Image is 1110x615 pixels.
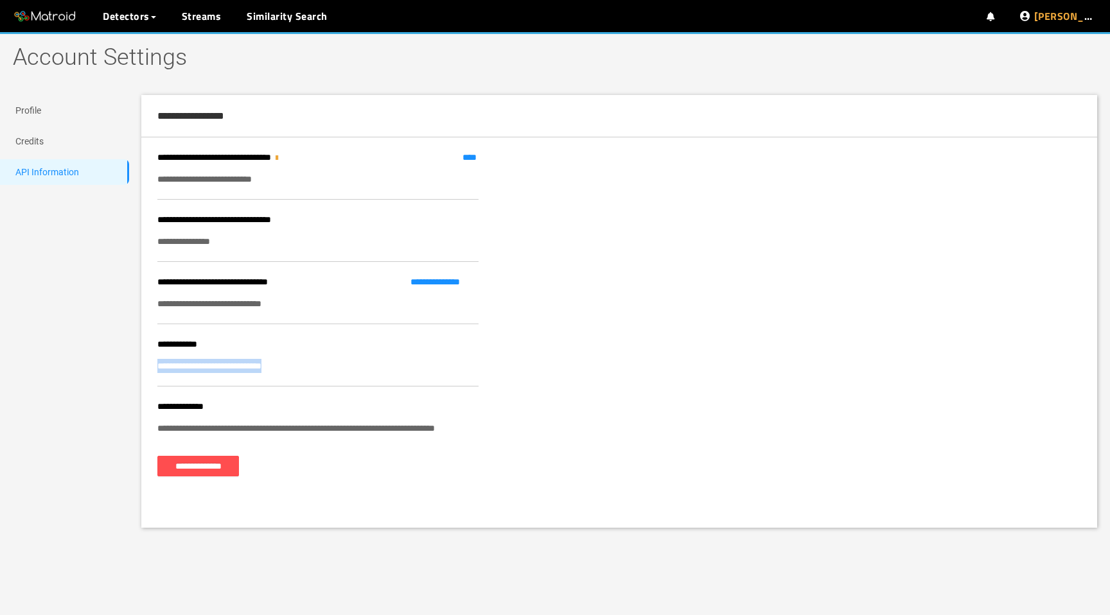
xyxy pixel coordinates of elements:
a: API Information [15,167,79,177]
a: Streams [182,8,222,24]
a: Similarity Search [247,8,328,24]
span: Detectors [103,8,150,24]
a: Credits [15,136,44,146]
a: Profile [15,105,41,116]
img: Matroid logo [13,7,77,26]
